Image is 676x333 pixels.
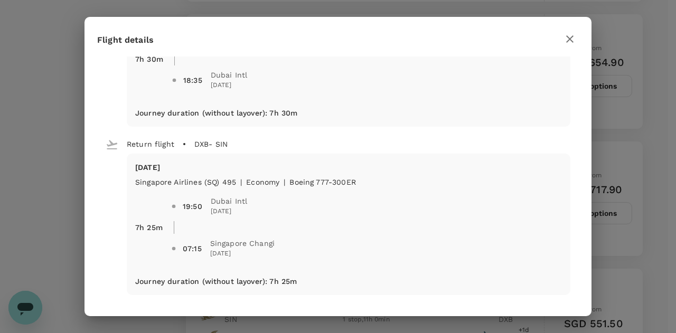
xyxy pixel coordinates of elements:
span: [DATE] [210,249,275,259]
span: Singapore Changi [210,238,275,249]
p: 7h 25m [135,222,163,233]
p: Boeing 777-300ER [289,177,355,187]
span: Dubai Intl [211,196,248,206]
div: 19:50 [183,201,202,212]
p: Journey duration (without layover) : 7h 25m [135,276,297,287]
div: 18:35 [183,75,202,85]
span: | [240,178,242,186]
p: Journey duration (without layover) : 7h 30m [135,108,297,118]
p: [DATE] [135,162,562,173]
p: 7h 30m [135,54,163,64]
span: Flight details [97,35,154,45]
div: 07:15 [183,243,202,254]
p: economy [246,177,279,187]
span: Dubai Intl [211,70,248,80]
p: Singapore Airlines (SQ) 495 [135,177,236,187]
span: [DATE] [211,206,248,217]
p: DXB - SIN [194,139,228,149]
p: Return flight [127,139,174,149]
span: [DATE] [211,80,248,91]
span: | [284,178,285,186]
